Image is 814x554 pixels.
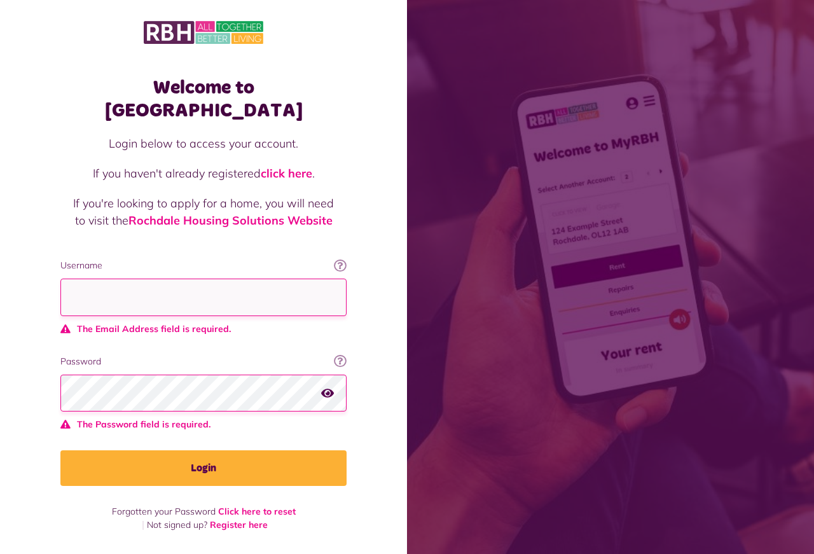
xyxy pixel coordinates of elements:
label: Username [60,259,347,272]
p: If you're looking to apply for a home, you will need to visit the [73,195,334,229]
a: Click here to reset [218,506,296,517]
span: The Password field is required. [60,418,347,431]
label: Password [60,355,347,368]
span: Forgotten your Password [112,506,216,517]
h1: Welcome to [GEOGRAPHIC_DATA] [60,76,347,122]
span: The Email Address field is required. [60,322,347,336]
img: MyRBH [144,19,263,46]
a: Register here [210,519,268,530]
a: click here [261,166,312,181]
span: Not signed up? [147,519,207,530]
p: Login below to access your account. [73,135,334,152]
p: If you haven't already registered . [73,165,334,182]
button: Login [60,450,347,486]
a: Rochdale Housing Solutions Website [128,213,333,228]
